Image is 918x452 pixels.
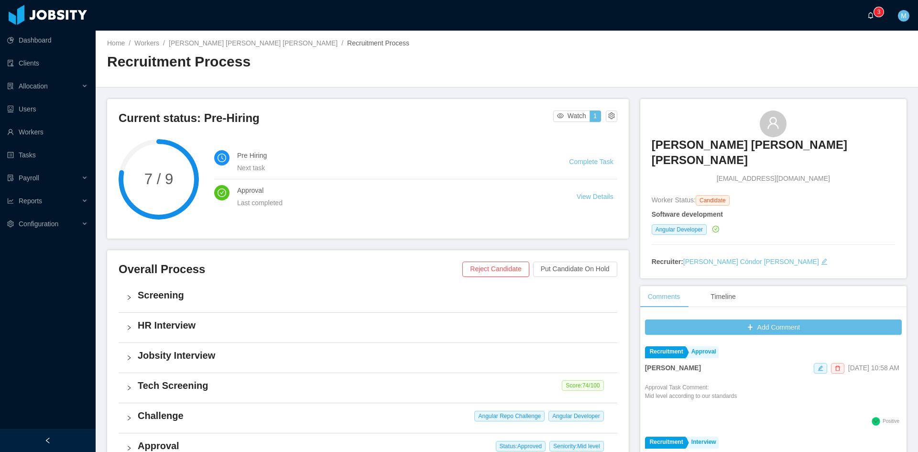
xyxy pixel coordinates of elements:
span: Reports [19,197,42,205]
sup: 3 [874,7,884,17]
i: icon: setting [7,220,14,227]
i: icon: user [766,116,780,130]
a: icon: check-circle [710,225,719,233]
span: / [163,39,165,47]
i: icon: check-circle [218,188,226,197]
h2: Recruitment Process [107,52,507,72]
i: icon: check-circle [712,226,719,232]
h4: Screening [138,288,610,302]
span: Configuration [19,220,58,228]
h4: Challenge [138,409,610,422]
a: Complete Task [569,158,613,165]
a: Workers [134,39,159,47]
a: Recruitment [645,437,686,449]
h4: Jobsity Interview [138,349,610,362]
span: Status: Approved [496,441,546,452]
button: 1 [590,110,601,122]
span: Worker Status: [652,196,696,204]
p: Mid level according to our standards [645,392,737,400]
button: Put Candidate On Hold [533,262,617,277]
button: icon: plusAdd Comment [645,320,902,335]
button: Reject Candidate [462,262,529,277]
a: Interview [687,437,719,449]
strong: Software development [652,210,723,218]
i: icon: edit [818,365,823,371]
div: icon: rightHR Interview [119,313,617,342]
div: Approval Task Comment: [645,383,737,415]
i: icon: bell [867,12,874,19]
button: icon: setting [606,110,617,122]
i: icon: right [126,295,132,300]
a: View Details [577,193,613,200]
h3: Current status: Pre-Hiring [119,110,553,126]
h4: Pre Hiring [237,150,546,161]
span: Angular Developer [652,224,707,235]
i: icon: delete [835,365,841,371]
i: icon: solution [7,83,14,89]
h4: Tech Screening [138,379,610,392]
span: Recruitment Process [347,39,409,47]
span: Candidate [696,195,730,206]
a: Approval [687,346,719,358]
a: Recruitment [645,346,686,358]
i: icon: edit [821,258,828,265]
a: icon: profileTasks [7,145,88,165]
div: Next task [237,163,546,173]
div: icon: rightTech Screening [119,373,617,403]
a: icon: userWorkers [7,122,88,142]
i: icon: file-protect [7,175,14,181]
p: 3 [877,7,881,17]
strong: [PERSON_NAME] [645,364,701,372]
a: Home [107,39,125,47]
h3: [PERSON_NAME] [PERSON_NAME] [PERSON_NAME] [652,137,895,168]
strong: Recruiter: [652,258,683,265]
div: icon: rightJobsity Interview [119,343,617,373]
i: icon: right [126,415,132,421]
i: icon: line-chart [7,198,14,204]
h4: HR Interview [138,319,610,332]
span: Payroll [19,174,39,182]
a: [PERSON_NAME] Cóndor [PERSON_NAME] [683,258,819,265]
span: 7 / 9 [119,172,199,187]
i: icon: clock-circle [218,154,226,162]
a: [PERSON_NAME] [PERSON_NAME] [PERSON_NAME] [652,137,895,174]
span: [DATE] 10:58 AM [848,364,899,372]
div: icon: rightChallenge [119,403,617,433]
span: Positive [883,419,899,424]
a: icon: pie-chartDashboard [7,31,88,50]
div: Timeline [703,286,743,308]
span: M [901,10,907,22]
button: icon: eyeWatch [553,110,590,122]
i: icon: right [126,385,132,391]
a: [PERSON_NAME] [PERSON_NAME] [PERSON_NAME] [169,39,338,47]
span: / [341,39,343,47]
span: [EMAIL_ADDRESS][DOMAIN_NAME] [717,174,830,184]
a: icon: robotUsers [7,99,88,119]
span: Score: 74 /100 [562,380,603,391]
div: Comments [640,286,688,308]
span: Angular Repo Challenge [474,411,545,421]
h3: Overall Process [119,262,462,277]
i: icon: right [126,355,132,361]
div: Last completed [237,198,554,208]
span: Seniority: Mid level [549,441,603,452]
h4: Approval [237,185,554,196]
span: Angular Developer [548,411,603,421]
span: / [129,39,131,47]
span: Allocation [19,82,48,90]
i: icon: right [126,325,132,331]
div: icon: rightScreening [119,283,617,312]
i: icon: right [126,445,132,451]
a: icon: auditClients [7,54,88,73]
